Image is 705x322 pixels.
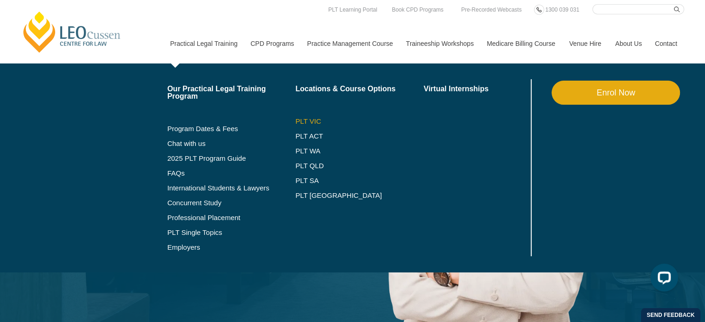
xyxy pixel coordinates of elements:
[545,6,579,13] span: 1300 039 031
[295,133,424,140] a: PLT ACT
[167,244,296,251] a: Employers
[167,214,296,221] a: Professional Placement
[643,260,682,299] iframe: LiveChat chat widget
[163,24,244,63] a: Practical Legal Training
[295,118,424,125] a: PLT VIC
[295,162,424,170] a: PLT QLD
[480,24,562,63] a: Medicare Billing Course
[295,85,424,93] a: Locations & Course Options
[167,229,296,236] a: PLT Single Topics
[295,192,424,199] a: PLT [GEOGRAPHIC_DATA]
[167,184,296,192] a: International Students & Lawyers
[167,125,296,133] a: Program Dates & Fees
[167,170,296,177] a: FAQs
[459,5,524,15] a: Pre-Recorded Webcasts
[295,177,424,184] a: PLT SA
[21,10,123,54] a: [PERSON_NAME] Centre for Law
[389,5,445,15] a: Book CPD Programs
[300,24,399,63] a: Practice Management Course
[243,24,300,63] a: CPD Programs
[167,199,296,207] a: Concurrent Study
[326,5,380,15] a: PLT Learning Portal
[552,81,680,105] a: Enrol Now
[424,85,529,93] a: Virtual Internships
[167,140,296,147] a: Chat with us
[399,24,480,63] a: Traineeship Workshops
[543,5,581,15] a: 1300 039 031
[167,155,273,162] a: 2025 PLT Program Guide
[648,24,684,63] a: Contact
[562,24,608,63] a: Venue Hire
[608,24,648,63] a: About Us
[295,147,400,155] a: PLT WA
[167,85,296,100] a: Our Practical Legal Training Program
